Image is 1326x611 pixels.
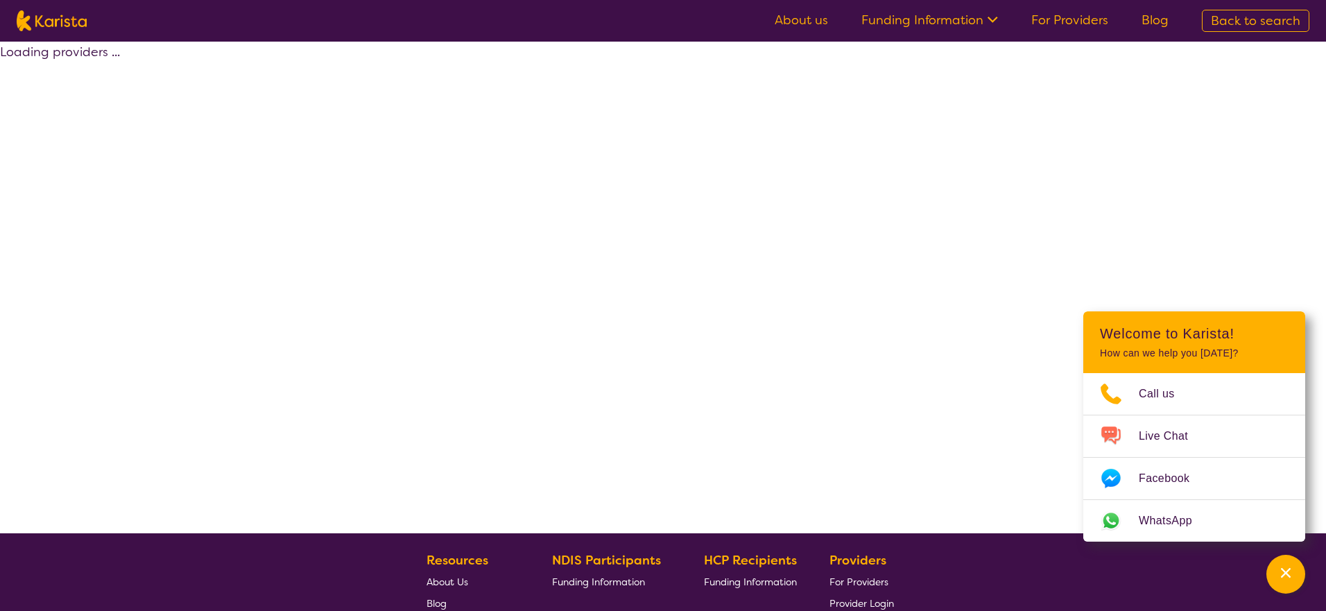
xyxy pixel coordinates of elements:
[861,12,998,28] a: Funding Information
[1083,500,1305,542] a: Web link opens in a new tab.
[1211,12,1300,29] span: Back to search
[704,552,797,569] b: HCP Recipients
[1139,468,1206,489] span: Facebook
[1100,347,1289,359] p: How can we help you [DATE]?
[427,576,468,588] span: About Us
[829,576,888,588] span: For Providers
[704,576,797,588] span: Funding Information
[1202,10,1309,32] a: Back to search
[552,576,645,588] span: Funding Information
[17,10,87,31] img: Karista logo
[427,571,519,592] a: About Us
[1083,311,1305,542] div: Channel Menu
[829,552,886,569] b: Providers
[1031,12,1108,28] a: For Providers
[427,552,488,569] b: Resources
[829,571,894,592] a: For Providers
[704,571,797,592] a: Funding Information
[1083,373,1305,542] ul: Choose channel
[829,597,894,610] span: Provider Login
[1139,426,1205,447] span: Live Chat
[1142,12,1169,28] a: Blog
[1139,510,1209,531] span: WhatsApp
[1266,555,1305,594] button: Channel Menu
[1100,325,1289,342] h2: Welcome to Karista!
[775,12,828,28] a: About us
[552,552,661,569] b: NDIS Participants
[1139,384,1191,404] span: Call us
[427,597,447,610] span: Blog
[552,571,671,592] a: Funding Information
